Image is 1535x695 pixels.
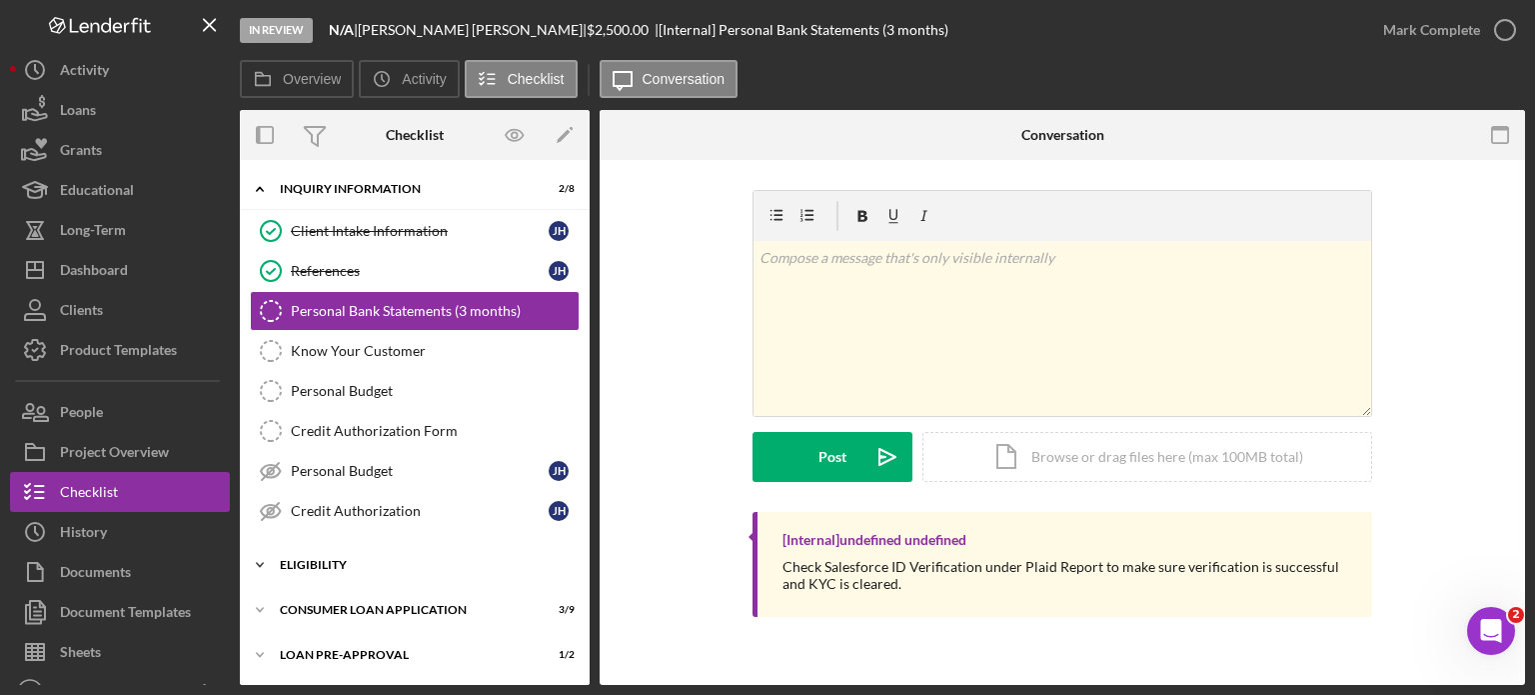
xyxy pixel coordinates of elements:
button: Dashboard [10,250,230,290]
button: Long-Term [10,210,230,250]
button: Overview [240,60,354,98]
a: Credit Authorization Form [250,411,580,451]
button: Activity [10,50,230,90]
div: Know Your Customer [291,343,579,359]
label: Activity [402,71,446,87]
button: Post [753,432,912,482]
div: [Internal] undefined undefined [782,532,966,548]
a: Know Your Customer [250,331,580,371]
button: Grants [10,130,230,170]
button: Checklist [10,472,230,512]
a: Personal Budget [250,371,580,411]
div: 2 / 8 [539,183,575,195]
div: Checklist [60,472,118,517]
div: Post [818,432,846,482]
button: Documents [10,552,230,592]
iframe: Intercom live chat [1467,607,1515,655]
div: Educational [60,170,134,215]
button: Project Overview [10,432,230,472]
button: Mark Complete [1363,10,1525,50]
div: Credit Authorization Form [291,423,579,439]
div: Activity [60,50,109,95]
div: Mark Complete [1383,10,1480,50]
a: ReferencesJH [250,251,580,291]
button: Sheets [10,632,230,672]
a: Client Intake InformationJH [250,211,580,251]
button: Clients [10,290,230,330]
div: Personal Budget [291,383,579,399]
label: Checklist [508,71,565,87]
div: 3 / 9 [539,604,575,616]
label: Conversation [643,71,726,87]
a: Personal BudgetJH [250,451,580,491]
div: Eligibility [280,559,565,571]
div: Dashboard [60,250,128,295]
b: N/A [329,21,354,38]
div: Loan Pre-Approval [280,649,525,661]
button: Product Templates [10,330,230,370]
button: History [10,512,230,552]
button: Checklist [465,60,578,98]
div: Clients [60,290,103,335]
p: Check Salesforce ID Verification under Plaid Report to make sure verification is successful and K... [782,558,1352,592]
span: 2 [1508,607,1524,623]
div: References [291,263,549,279]
div: Grants [60,130,102,175]
div: People [60,392,103,437]
div: | [Internal] Personal Bank Statements (3 months) [655,22,948,38]
div: Conversation [1021,127,1104,143]
div: Loans [60,90,96,135]
div: Sheets [60,632,101,677]
div: Documents [60,552,131,597]
div: Personal Bank Statements (3 months) [291,303,579,319]
label: Overview [283,71,341,87]
div: J H [549,261,569,281]
div: Product Templates [60,330,177,375]
button: Loans [10,90,230,130]
a: Credit AuthorizationJH [250,491,580,531]
div: J H [549,461,569,481]
div: [PERSON_NAME] [PERSON_NAME] | [358,22,587,38]
button: Educational [10,170,230,210]
div: J H [549,501,569,521]
button: Document Templates [10,592,230,632]
button: Activity [359,60,459,98]
div: Document Templates [60,592,191,637]
div: $2,500.00 [587,22,655,38]
div: J H [549,221,569,241]
div: Long-Term [60,210,126,255]
div: In Review [240,18,313,43]
div: History [60,512,107,557]
div: | [329,22,358,38]
div: Inquiry Information [280,183,525,195]
button: People [10,392,230,432]
div: 1 / 2 [539,649,575,661]
div: Checklist [386,127,444,143]
button: Conversation [600,60,739,98]
div: Project Overview [60,432,169,477]
div: Credit Authorization [291,503,549,519]
div: Personal Budget [291,463,549,479]
a: Personal Bank Statements (3 months) [250,291,580,331]
div: Client Intake Information [291,223,549,239]
div: Consumer Loan Application [280,604,525,616]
